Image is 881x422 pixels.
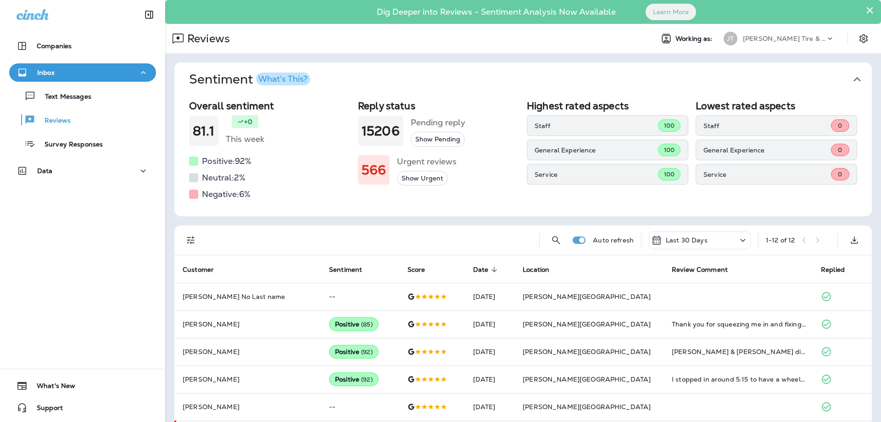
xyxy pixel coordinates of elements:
p: Reviews [184,32,230,45]
div: Kenneth & Garrett did an exceptional job fitting my car in during our out of town visit. AC conde... [672,347,806,356]
h5: This week [226,132,264,146]
span: [PERSON_NAME][GEOGRAPHIC_DATA] [523,375,651,383]
p: Staff [703,122,831,129]
p: [PERSON_NAME] [183,376,314,383]
span: 0 [838,122,842,129]
p: Text Messages [36,93,91,101]
button: Inbox [9,63,156,82]
td: [DATE] [466,338,516,366]
h2: Reply status [358,100,519,112]
h5: Positive: 92 % [202,154,251,169]
button: Search Reviews [547,231,565,249]
p: General Experience [535,146,658,154]
span: Sentiment [329,266,362,274]
div: Thank you for squeezing me in and fixing my tire. Awesome service and great customer service!! [672,320,806,329]
span: Review Comment [672,266,728,274]
p: [PERSON_NAME] [183,321,314,328]
button: Show Pending [411,132,465,147]
div: Positive [329,372,379,386]
td: [DATE] [466,283,516,310]
p: Auto refresh [593,236,634,244]
h1: 566 [362,163,386,178]
button: Filters [182,231,200,249]
td: [DATE] [466,310,516,338]
p: Data [37,167,53,174]
p: [PERSON_NAME] Tire & Auto [743,35,825,42]
h1: 81.1 [193,124,215,139]
span: [PERSON_NAME][GEOGRAPHIC_DATA] [523,403,651,411]
button: Survey Responses [9,134,156,153]
button: Close [865,3,874,17]
p: General Experience [703,146,831,154]
span: ( 85 ) [361,321,373,328]
span: [PERSON_NAME][GEOGRAPHIC_DATA] [523,348,651,356]
span: What's New [28,382,75,393]
p: [PERSON_NAME] No Last name [183,293,314,300]
p: Service [535,171,658,178]
span: Replied [821,266,845,274]
span: 100 [664,122,675,129]
span: Location [523,266,549,274]
span: Date [473,265,501,274]
span: Customer [183,265,226,274]
span: 100 [664,146,675,154]
span: Score [407,265,437,274]
td: [DATE] [466,366,516,393]
button: Data [9,162,156,180]
h2: Lowest rated aspects [696,100,857,112]
span: 0 [838,146,842,154]
button: Learn More [646,4,696,20]
button: What's New [9,377,156,395]
div: What's This? [258,75,307,83]
h2: Highest rated aspects [527,100,688,112]
h5: Negative: 6 % [202,187,251,202]
p: Survey Responses [35,141,103,149]
h5: Urgent reviews [397,154,457,169]
button: What's This? [256,73,310,85]
span: ( 92 ) [361,376,373,383]
button: Export as CSV [845,231,864,249]
button: Reviews [9,110,156,129]
span: Customer [183,266,214,274]
div: Positive [329,317,379,331]
p: Companies [37,42,72,50]
h1: Sentiment [189,72,310,87]
span: [PERSON_NAME][GEOGRAPHIC_DATA] [523,320,651,328]
p: [PERSON_NAME] [183,348,314,355]
span: Sentiment [329,265,374,274]
span: Score [407,266,425,274]
div: SentimentWhat's This? [174,96,872,216]
h2: Overall sentiment [189,100,351,112]
span: ( 92 ) [361,348,373,356]
button: Support [9,399,156,417]
div: 1 - 12 of 12 [766,236,795,244]
button: SentimentWhat's This? [182,62,879,96]
div: Positive [329,345,379,359]
p: +0 [244,117,252,126]
span: Working as: [675,35,714,43]
span: [PERSON_NAME][GEOGRAPHIC_DATA] [523,293,651,301]
h1: 15206 [362,124,400,139]
span: Support [28,404,63,415]
div: I stopped in around 5:15 to have a wheel replaced. They were fast and SO friendly. The gentleman ... [672,375,806,384]
span: Review Comment [672,265,740,274]
p: Dig Deeper into Reviews - Sentiment Analysis Now Available [350,11,642,13]
p: Reviews [35,117,71,125]
p: Last 30 Days [666,236,708,244]
button: Collapse Sidebar [136,6,162,24]
td: -- [322,393,400,421]
p: Service [703,171,831,178]
p: Staff [535,122,658,129]
button: Text Messages [9,86,156,106]
button: Show Urgent [397,171,448,186]
span: 0 [838,170,842,178]
button: Settings [855,30,872,47]
h5: Neutral: 2 % [202,170,245,185]
span: Location [523,265,561,274]
button: Companies [9,37,156,55]
h5: Pending reply [411,115,465,130]
span: Date [473,266,489,274]
span: Replied [821,265,857,274]
td: [DATE] [466,393,516,421]
p: Inbox [37,69,55,76]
